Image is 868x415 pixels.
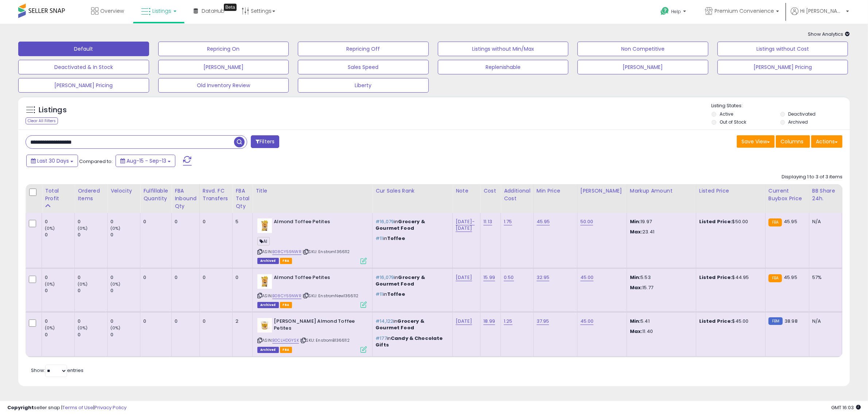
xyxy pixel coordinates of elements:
[699,218,732,225] b: Listed Price:
[812,218,836,225] div: N/A
[375,187,449,195] div: Cur Sales Rank
[655,1,693,24] a: Help
[375,335,443,348] span: Candy & Chocolate Gifts
[630,229,690,235] p: 23.41
[203,218,227,225] div: 0
[808,31,850,38] span: Show Analytics
[782,174,842,181] div: Displaying 1 to 3 of 3 items
[375,291,383,298] span: #11
[236,318,247,325] div: 2
[62,404,93,411] a: Terms of Use
[257,274,272,289] img: 41MeAee8jNL._SL40_.jpg
[257,258,279,264] span: Listings that have been deleted from Seller Central
[110,287,140,294] div: 0
[175,187,196,210] div: FBA inbound Qty
[800,7,844,15] span: Hi [PERSON_NAME]
[375,218,447,232] p: in
[375,318,447,331] p: in
[577,60,708,74] button: [PERSON_NAME]
[577,42,708,56] button: Non Competitive
[175,218,194,225] div: 0
[78,281,88,287] small: (0%)
[45,225,55,231] small: (0%)
[116,155,175,167] button: Aug-15 - Sep-13
[110,274,140,281] div: 0
[630,318,641,325] strong: Min:
[110,281,121,287] small: (0%)
[717,60,848,74] button: [PERSON_NAME] Pricing
[720,111,733,117] label: Active
[715,7,774,15] span: Premium Convenience
[257,318,367,352] div: ASIN:
[537,318,549,325] a: 37.95
[78,274,107,281] div: 0
[272,337,299,344] a: B0CLHDGYSK
[630,218,641,225] strong: Min:
[272,249,301,255] a: B08CY59NWR
[143,218,166,225] div: 0
[375,318,393,325] span: #14,122
[699,187,762,195] div: Listed Price
[236,218,247,225] div: 5
[375,335,447,348] p: in
[45,325,55,331] small: (0%)
[37,157,69,164] span: Last 30 Days
[6,216,140,236] textarea: Message…
[438,42,569,56] button: Listings without Min/Max
[812,318,836,325] div: N/A
[79,158,113,165] span: Compared to:
[375,274,447,287] p: in
[224,4,237,11] div: Tooltip anchor
[126,157,166,164] span: Aug-15 - Sep-13
[110,232,140,238] div: 0
[768,218,782,226] small: FBA
[31,367,83,374] span: Show: entries
[280,347,292,353] span: FBA
[45,232,74,238] div: 0
[438,60,569,74] button: Replenishable
[274,274,362,283] b: Almond Toffee Petites
[375,318,424,331] span: Grocery & Gourmet Food
[456,318,472,325] a: [DATE]
[78,325,88,331] small: (0%)
[257,218,367,263] div: ASIN:
[375,235,383,242] span: #11
[7,404,126,411] div: seller snap | |
[45,331,74,338] div: 0
[483,187,498,195] div: Cost
[456,274,472,281] a: [DATE]
[298,42,429,56] button: Repricing Off
[41,4,53,16] img: Profile image for Mel
[143,187,168,202] div: Fulfillable Quantity
[78,225,88,231] small: (0%)
[110,318,140,325] div: 0
[78,318,107,325] div: 0
[375,274,394,281] span: #16,079
[23,239,29,245] button: Emoji picker
[18,78,149,93] button: [PERSON_NAME] Pricing
[236,274,247,281] div: 0
[45,187,71,202] div: Total Profit
[7,404,34,411] strong: Copyright
[375,218,425,232] span: Grocery & Gourmet Food
[660,7,669,16] i: Get Help
[26,117,58,124] div: Clear All Filters
[537,218,550,225] a: 45.95
[699,318,732,325] b: Listed Price:
[781,138,803,145] span: Columns
[203,318,227,325] div: 0
[45,281,55,287] small: (0%)
[280,258,292,264] span: FBA
[272,293,301,299] a: B08CY59NWR
[94,404,126,411] a: Privacy Policy
[712,102,850,109] p: Listing States:
[375,218,394,225] span: #16,079
[483,318,495,325] a: 18.99
[45,218,74,225] div: 0
[110,187,137,195] div: Velocity
[203,187,230,202] div: Rsvd. FC Transfers
[504,318,513,325] a: 1.25
[31,4,43,16] img: Profile image for Adam
[375,274,425,287] span: Grocery & Gourmet Food
[100,7,124,15] span: Overview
